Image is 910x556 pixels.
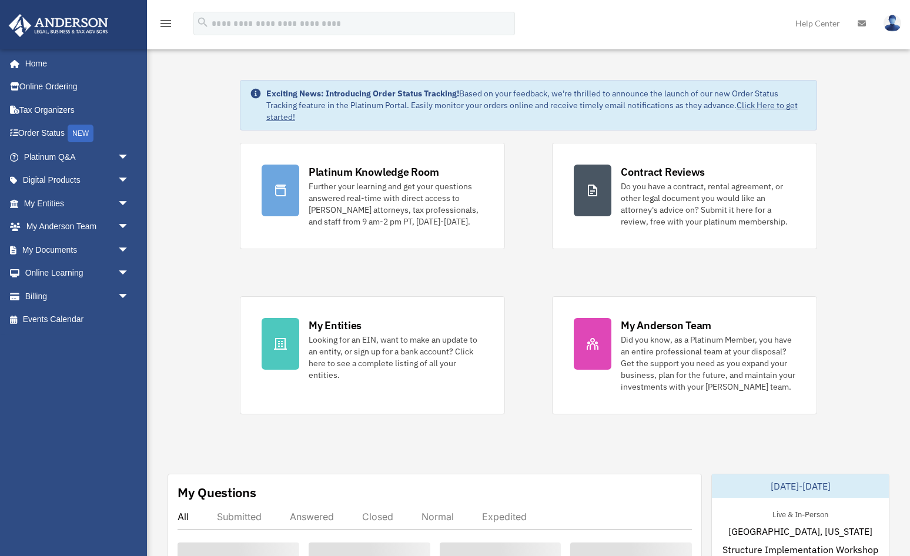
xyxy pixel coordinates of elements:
div: My Entities [309,318,362,333]
a: Contract Reviews Do you have a contract, rental agreement, or other legal document you would like... [552,143,817,249]
div: Closed [362,511,393,522]
a: Billingarrow_drop_down [8,284,147,308]
a: My Anderson Team Did you know, as a Platinum Member, you have an entire professional team at your... [552,296,817,414]
a: Digital Productsarrow_drop_down [8,169,147,192]
a: Events Calendar [8,308,147,331]
strong: Exciting News: Introducing Order Status Tracking! [266,88,459,99]
a: Online Ordering [8,75,147,99]
span: arrow_drop_down [118,192,141,216]
div: Contract Reviews [621,165,705,179]
div: Further your learning and get your questions answered real-time with direct access to [PERSON_NAM... [309,180,483,227]
a: Platinum Q&Aarrow_drop_down [8,145,147,169]
div: Based on your feedback, we're thrilled to announce the launch of our new Order Status Tracking fe... [266,88,807,123]
div: My Questions [178,484,256,501]
div: Expedited [482,511,527,522]
span: arrow_drop_down [118,145,141,169]
div: My Anderson Team [621,318,711,333]
a: Click Here to get started! [266,100,798,122]
div: Answered [290,511,334,522]
div: Submitted [217,511,262,522]
div: Platinum Knowledge Room [309,165,439,179]
div: Did you know, as a Platinum Member, you have an entire professional team at your disposal? Get th... [621,334,795,393]
img: Anderson Advisors Platinum Portal [5,14,112,37]
a: Online Learningarrow_drop_down [8,262,147,285]
span: [GEOGRAPHIC_DATA], [US_STATE] [728,524,872,538]
span: arrow_drop_down [118,238,141,262]
a: Home [8,52,141,75]
div: Do you have a contract, rental agreement, or other legal document you would like an attorney's ad... [621,180,795,227]
a: My Documentsarrow_drop_down [8,238,147,262]
div: NEW [68,125,93,142]
img: User Pic [884,15,901,32]
i: menu [159,16,173,31]
div: Looking for an EIN, want to make an update to an entity, or sign up for a bank account? Click her... [309,334,483,381]
a: Order StatusNEW [8,122,147,146]
a: Platinum Knowledge Room Further your learning and get your questions answered real-time with dire... [240,143,505,249]
a: menu [159,21,173,31]
span: arrow_drop_down [118,215,141,239]
div: Normal [421,511,454,522]
i: search [196,16,209,29]
a: My Entities Looking for an EIN, want to make an update to an entity, or sign up for a bank accoun... [240,296,505,414]
a: My Anderson Teamarrow_drop_down [8,215,147,239]
span: arrow_drop_down [118,262,141,286]
div: [DATE]-[DATE] [712,474,889,498]
span: arrow_drop_down [118,284,141,309]
a: My Entitiesarrow_drop_down [8,192,147,215]
a: Tax Organizers [8,98,147,122]
div: All [178,511,189,522]
div: Live & In-Person [763,507,838,520]
span: arrow_drop_down [118,169,141,193]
